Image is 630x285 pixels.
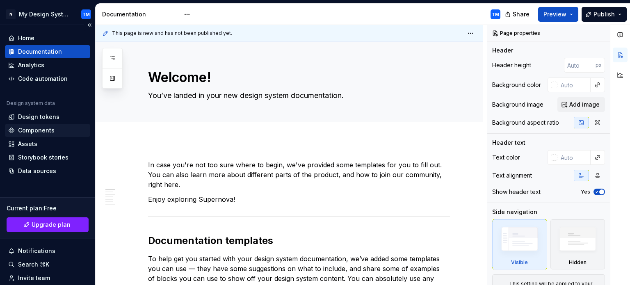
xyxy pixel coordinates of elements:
p: px [596,62,602,68]
a: Assets [5,137,90,150]
button: Share [501,7,535,22]
div: Current plan : Free [7,204,89,212]
div: Documentation [102,10,180,18]
button: Preview [538,7,578,22]
div: Search ⌘K [18,260,49,269]
div: Header text [492,139,525,147]
textarea: You’ve landed in your new design system documentation. [146,89,448,102]
div: My Design System [19,10,71,18]
div: Text alignment [492,171,532,180]
a: Invite team [5,271,90,285]
p: Enjoy exploring Supernova! [148,194,450,204]
span: Upgrade plan [32,221,71,229]
div: Notifications [18,247,55,255]
input: Auto [557,150,591,165]
span: Share [513,10,530,18]
div: Visible [511,259,528,266]
div: Assets [18,140,37,148]
div: Analytics [18,61,44,69]
span: Publish [593,10,615,18]
div: Text color [492,153,520,162]
button: Add image [557,97,605,112]
div: Show header text [492,188,541,196]
h2: Documentation templates [148,234,450,247]
a: Documentation [5,45,90,58]
div: Side navigation [492,208,537,216]
div: Storybook stories [18,153,68,162]
div: Background color [492,81,541,89]
div: Hidden [569,259,587,266]
span: Add image [569,100,600,109]
label: Yes [581,189,590,195]
button: Notifications [5,244,90,258]
a: Design tokens [5,110,90,123]
div: Design system data [7,100,55,107]
button: Collapse sidebar [84,19,95,31]
div: TM [82,11,90,18]
div: Data sources [18,167,56,175]
div: N [6,9,16,19]
a: Data sources [5,164,90,178]
input: Auto [564,58,596,73]
div: Components [18,126,55,135]
div: Header height [492,61,531,69]
span: Preview [543,10,566,18]
a: Upgrade plan [7,217,89,232]
button: Search ⌘K [5,258,90,271]
button: NMy Design SystemTM [2,5,94,23]
a: Components [5,124,90,137]
div: Visible [492,219,547,269]
input: Auto [557,78,591,92]
span: This page is new and has not been published yet. [112,30,232,36]
div: Home [18,34,34,42]
div: Header [492,46,513,55]
div: Invite team [18,274,50,282]
div: TM [492,11,499,18]
div: Documentation [18,48,62,56]
div: Code automation [18,75,68,83]
div: Background aspect ratio [492,119,559,127]
textarea: Welcome! [146,68,448,87]
div: Design tokens [18,113,59,121]
p: In case you're not too sure where to begin, we've provided some templates for you to fill out. Yo... [148,160,450,189]
div: Background image [492,100,543,109]
div: Hidden [550,219,605,269]
a: Code automation [5,72,90,85]
a: Home [5,32,90,45]
a: Storybook stories [5,151,90,164]
a: Analytics [5,59,90,72]
button: Publish [582,7,627,22]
